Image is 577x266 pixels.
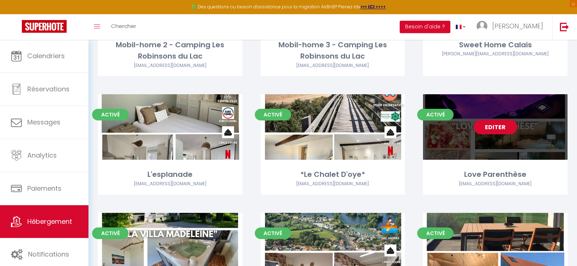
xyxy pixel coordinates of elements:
div: L'esplanade [98,169,242,180]
div: Sweet Home Calais [423,39,568,51]
div: Mobil-home 2 - Camping Les Robinsons du Lac [98,39,242,62]
span: Paiements [27,184,62,193]
div: Love Parenthèse [423,169,568,180]
span: [PERSON_NAME] [492,21,543,31]
button: Besoin d'aide ? [400,21,450,33]
span: Activé [417,109,454,120]
span: Activé [417,227,454,239]
div: Airbnb [261,62,405,69]
span: Hébergement [27,217,72,226]
a: >>> ICI <<<< [360,4,386,10]
a: Chercher [106,14,142,40]
span: Notifications [28,250,69,259]
span: Messages [27,118,60,127]
span: Activé [255,227,291,239]
div: *Le Chalet D'oye* [261,169,405,180]
img: ... [477,21,487,32]
span: Réservations [27,84,70,94]
div: Airbnb [98,62,242,69]
div: Airbnb [423,180,568,187]
span: Calendriers [27,51,65,60]
img: Super Booking [22,20,67,33]
a: Editer [474,120,517,134]
div: Airbnb [261,180,405,187]
span: Activé [92,227,129,239]
div: Mobil-home 3 - Camping Les Robinsons du Lac [261,39,405,62]
span: Activé [92,109,129,120]
a: ... [PERSON_NAME] [471,14,552,40]
div: Airbnb [423,51,568,57]
span: Activé [255,109,291,120]
span: Analytics [27,151,57,160]
img: logout [560,22,569,31]
span: Chercher [111,22,136,30]
div: Airbnb [98,180,242,187]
